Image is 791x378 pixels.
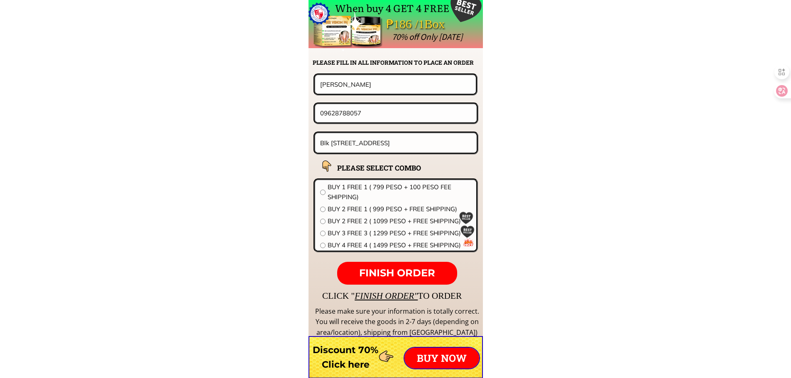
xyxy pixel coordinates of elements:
[313,58,482,67] h2: PLEASE FILL IN ALL INFORMATION TO PLACE AN ORDER
[392,30,648,44] div: 70% off Only [DATE]
[314,306,480,338] div: Please make sure your information is totally correct. You will receive the goods in 2-7 days (dep...
[337,162,442,173] h2: PLEASE SELECT COMBO
[328,228,471,238] span: BUY 3 FREE 3 ( 1299 PESO + FREE SHIPPING)
[318,75,473,93] input: Your name
[359,267,435,279] span: FINISH ORDER
[309,343,383,372] h3: Discount 70% Click here
[355,291,418,301] span: FINISH ORDER"
[386,15,468,34] div: ₱186 /1Box
[404,348,479,368] p: BUY NOW
[328,216,471,226] span: BUY 2 FREE 2 ( 1099 PESO + FREE SHIPPING)
[318,133,474,153] input: Address
[328,182,471,202] span: BUY 1 FREE 1 ( 799 PESO + 100 PESO FEE SHIPPING)
[328,204,471,214] span: BUY 2 FREE 1 ( 999 PESO + FREE SHIPPING)
[328,240,471,250] span: BUY 4 FREE 4 ( 1499 PESO + FREE SHIPPING)
[318,104,474,122] input: Phone number
[322,289,704,303] div: CLICK " TO ORDER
